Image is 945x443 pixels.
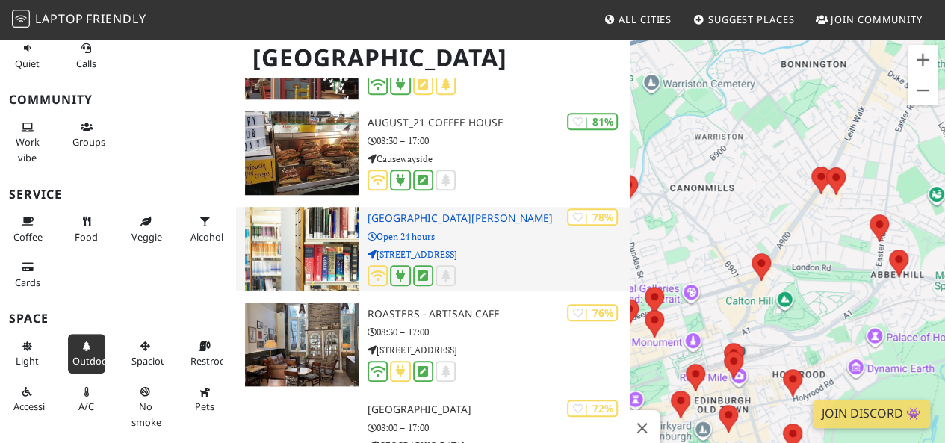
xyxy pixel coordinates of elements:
[9,334,46,374] button: Light
[9,312,227,326] h3: Space
[68,115,105,155] button: Groups
[368,134,630,148] p: 08:30 – 17:00
[236,303,630,386] a: Roasters - Artisan Cafe | 76% Roasters - Artisan Cafe 08:30 – 17:00 [STREET_ADDRESS]
[68,380,105,419] button: A/C
[131,354,171,368] span: Spacious
[368,212,630,225] h3: [GEOGRAPHIC_DATA][PERSON_NAME]
[186,334,223,374] button: Restroom
[368,117,630,129] h3: August_21 Coffee House
[368,343,630,357] p: [STREET_ADDRESS]
[908,45,938,75] button: Zoom in
[619,13,672,26] span: All Cities
[16,354,39,368] span: Natural light
[131,400,161,428] span: Smoke free
[35,10,84,27] span: Laptop
[68,334,105,374] button: Outdoor
[9,93,227,107] h3: Community
[15,57,40,70] span: Quiet
[195,400,214,413] span: Pet friendly
[241,37,627,78] h1: [GEOGRAPHIC_DATA]
[908,75,938,105] button: Zoom out
[708,13,795,26] span: Suggest Places
[368,229,630,244] p: Open 24 hours
[245,111,359,195] img: August_21 Coffee House
[567,113,618,130] div: | 81%
[567,304,618,321] div: | 76%
[15,276,40,289] span: Credit cards
[190,354,235,368] span: Restroom
[368,308,630,320] h3: Roasters - Artisan Cafe
[127,380,164,434] button: No smoke
[190,230,223,244] span: Alcohol
[567,208,618,226] div: | 78%
[9,188,227,202] h3: Service
[245,303,359,386] img: Roasters - Artisan Cafe
[236,207,630,291] a: Edinburgh Napier University Library | 78% [GEOGRAPHIC_DATA][PERSON_NAME] Open 24 hours [STREET_AD...
[9,115,46,170] button: Work vibe
[368,421,630,435] p: 08:00 – 17:00
[831,13,923,26] span: Join Community
[368,403,630,416] h3: [GEOGRAPHIC_DATA]
[127,209,164,249] button: Veggie
[13,230,43,244] span: Coffee
[368,325,630,339] p: 08:30 – 17:00
[131,230,162,244] span: Veggie
[598,6,678,33] a: All Cities
[78,400,94,413] span: Air conditioned
[127,334,164,374] button: Spacious
[236,111,630,195] a: August_21 Coffee House | 81% August_21 Coffee House 08:30 – 17:00 Causewayside
[9,380,46,419] button: Accessible
[12,10,30,28] img: LaptopFriendly
[86,10,146,27] span: Friendly
[68,209,105,249] button: Food
[368,152,630,166] p: Causewayside
[9,36,46,75] button: Quiet
[72,135,105,149] span: Group tables
[186,209,223,249] button: Alcohol
[76,57,96,70] span: Video/audio calls
[368,247,630,261] p: [STREET_ADDRESS]
[687,6,801,33] a: Suggest Places
[245,207,359,291] img: Edinburgh Napier University Library
[16,135,40,164] span: People working
[567,400,618,417] div: | 72%
[12,7,146,33] a: LaptopFriendly LaptopFriendly
[810,6,929,33] a: Join Community
[75,230,98,244] span: Food
[9,209,46,249] button: Coffee
[186,380,223,419] button: Pets
[72,354,111,368] span: Outdoor area
[9,255,46,294] button: Cards
[68,36,105,75] button: Calls
[13,400,58,413] span: Accessible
